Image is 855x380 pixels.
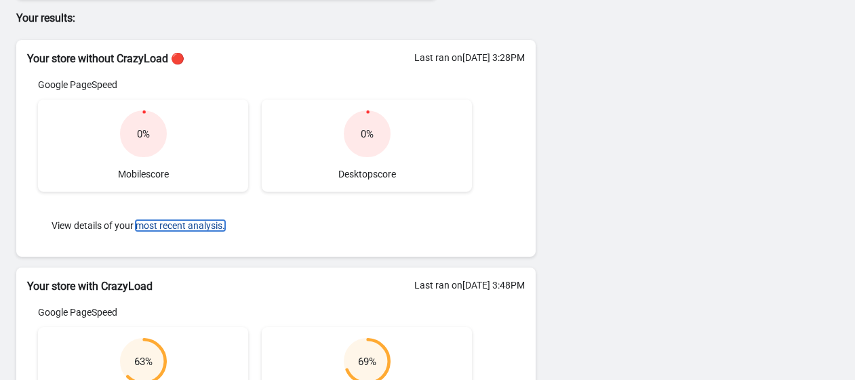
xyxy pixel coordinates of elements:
[134,355,153,368] div: 63 %
[414,278,525,292] div: Last ran on [DATE] 3:48PM
[262,100,472,192] div: Desktop score
[38,305,472,319] div: Google PageSpeed
[16,10,536,26] p: Your results:
[38,205,472,246] div: View details of your
[38,78,472,91] div: Google PageSpeed
[414,51,525,64] div: Last ran on [DATE] 3:28PM
[136,220,225,231] button: most recent analysis.
[38,100,248,192] div: Mobile score
[27,51,525,67] h2: Your store without CrazyLoad 🔴
[358,355,376,368] div: 69 %
[137,127,150,141] div: 0 %
[27,278,525,295] h2: Your store with CrazyLoad
[361,127,374,141] div: 0 %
